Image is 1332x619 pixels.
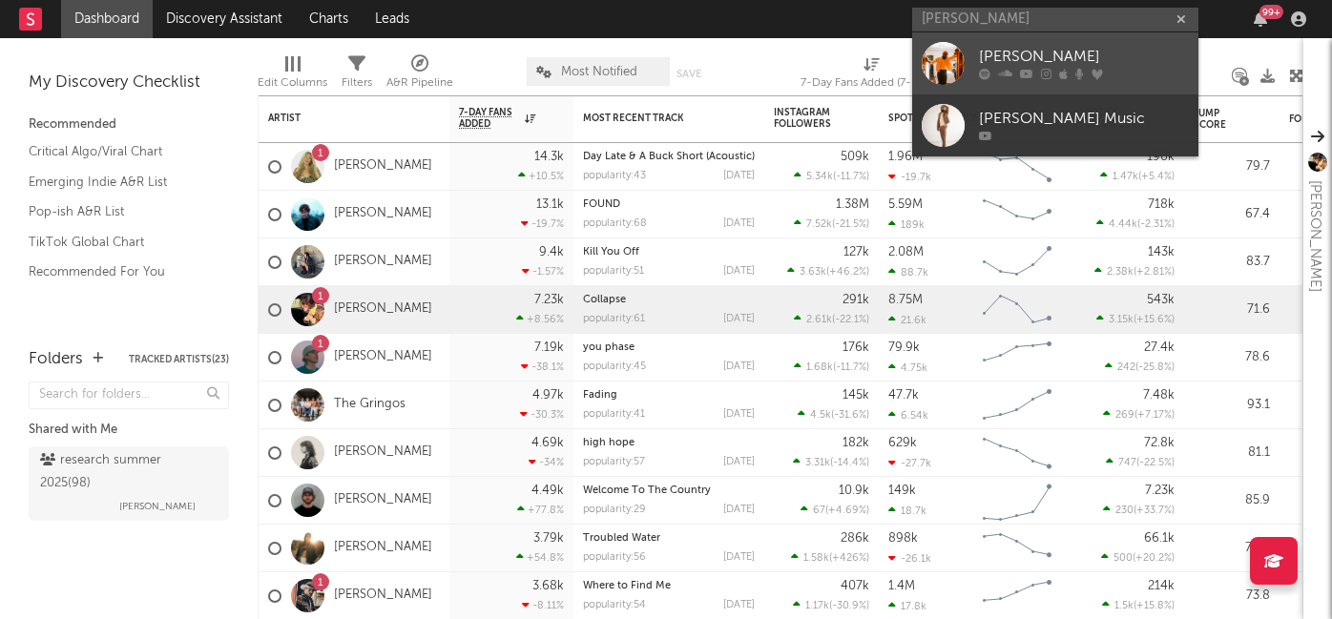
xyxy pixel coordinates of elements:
div: 67.4 [1194,203,1270,226]
div: 9.4k [539,246,564,258]
span: 4.5k [810,410,831,421]
div: ( ) [1096,217,1175,230]
div: -8.11 % [522,599,564,611]
div: 7.23k [1145,485,1175,497]
button: Tracked Artists(23) [129,355,229,364]
div: research summer 2025 ( 98 ) [40,449,213,495]
div: 5.59M [888,198,923,211]
div: FOUND [583,199,755,210]
div: +77.8 % [517,504,564,516]
div: popularity: 56 [583,552,646,563]
div: Troubled Water [583,533,755,544]
div: -19.7 % [521,217,564,230]
a: Collapse [583,295,626,305]
span: 5.34k [806,172,833,182]
div: 7-Day Fans Added (7-Day Fans Added) [801,72,944,94]
div: ( ) [794,313,869,325]
a: [PERSON_NAME] [334,254,432,270]
div: Most Recent Track [583,113,726,124]
div: My Discovery Checklist [29,72,229,94]
div: Collapse [583,295,755,305]
span: -22.1 % [835,315,866,325]
div: 85.9 [1194,489,1270,512]
svg: Chart title [974,286,1060,334]
div: [DATE] [723,600,755,610]
div: 190k [1147,151,1175,163]
a: Recommended For You [29,261,210,282]
div: [DATE] [723,552,755,563]
div: 4.75k [888,361,927,374]
a: [PERSON_NAME] [334,158,432,175]
div: -27.7k [888,457,931,469]
div: -26.1k [888,552,931,565]
span: +46.2 % [829,267,866,278]
input: Search for folders... [29,382,229,409]
div: 286k [841,532,869,545]
div: [DATE] [723,218,755,229]
div: ( ) [791,551,869,564]
span: -30.9 % [832,601,866,611]
div: [DATE] [723,505,755,515]
a: [PERSON_NAME] [334,540,432,556]
div: 79.7 [1194,155,1270,178]
div: 83.7 [1194,251,1270,274]
a: Kill You Off [583,247,639,258]
a: [PERSON_NAME] [912,32,1198,94]
div: 1.96M [888,151,923,163]
div: +8.56 % [516,313,564,325]
span: [PERSON_NAME] [119,495,196,518]
span: +20.2 % [1135,553,1172,564]
span: -21.5 % [835,219,866,230]
div: Jump Score [1194,108,1241,131]
div: 93.1 [1194,394,1270,417]
div: Edit Columns [258,48,327,103]
div: [DATE] [723,266,755,277]
div: 6.54k [888,409,928,422]
span: -14.4 % [833,458,866,468]
div: 14.3k [534,151,564,163]
div: 21.6k [888,314,926,326]
span: -11.7 % [836,362,866,373]
span: 3.31k [805,458,830,468]
a: Critical Algo/Viral Chart [29,141,210,162]
div: 3.79k [533,532,564,545]
div: [DATE] [723,457,755,467]
div: popularity: 45 [583,361,646,372]
div: 543k [1147,294,1175,306]
a: Day Late & A Buck Short (Acoustic) [583,152,755,162]
div: 7.23k [534,294,564,306]
div: ( ) [1101,551,1175,564]
div: Filters [342,72,372,94]
div: [DATE] [723,314,755,324]
span: 4.44k [1109,219,1137,230]
a: [PERSON_NAME] [334,349,432,365]
div: Recommended [29,113,229,136]
div: [PERSON_NAME] [979,46,1189,69]
div: popularity: 68 [583,218,647,229]
svg: Chart title [974,238,1060,286]
div: Instagram Followers [774,107,841,130]
span: +15.6 % [1136,315,1172,325]
a: Pop-ish A&R List [29,201,210,222]
div: popularity: 51 [583,266,644,277]
a: TikTok Global Chart [29,232,210,253]
div: popularity: 54 [583,600,646,610]
div: popularity: 41 [583,409,645,420]
div: ( ) [1105,361,1175,373]
div: popularity: 29 [583,505,646,515]
a: [PERSON_NAME] [334,492,432,508]
div: 182k [843,437,869,449]
a: [PERSON_NAME] Music [912,94,1198,156]
div: 3.68k [532,580,564,592]
svg: Chart title [974,477,1060,525]
div: 78.6 [1194,346,1270,369]
div: 214k [1148,580,1175,592]
div: 27.4k [1144,341,1175,354]
div: 145k [843,389,869,402]
svg: Chart title [974,191,1060,238]
a: [PERSON_NAME] [334,444,432,461]
span: -22.5 % [1139,458,1172,468]
a: you phase [583,342,635,353]
div: 189k [888,218,925,231]
span: 230 [1115,506,1134,516]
